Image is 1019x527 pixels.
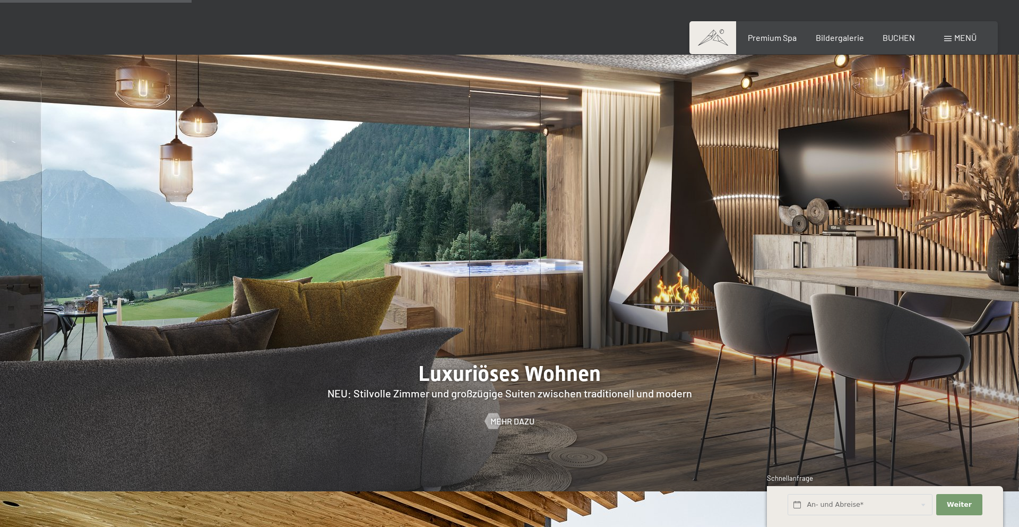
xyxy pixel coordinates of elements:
[947,500,972,509] span: Weiter
[936,494,982,516] button: Weiter
[490,415,534,427] span: Mehr dazu
[883,32,915,42] a: BUCHEN
[816,32,864,42] a: Bildergalerie
[954,32,977,42] span: Menü
[485,415,534,427] a: Mehr dazu
[767,474,813,482] span: Schnellanfrage
[748,32,797,42] a: Premium Spa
